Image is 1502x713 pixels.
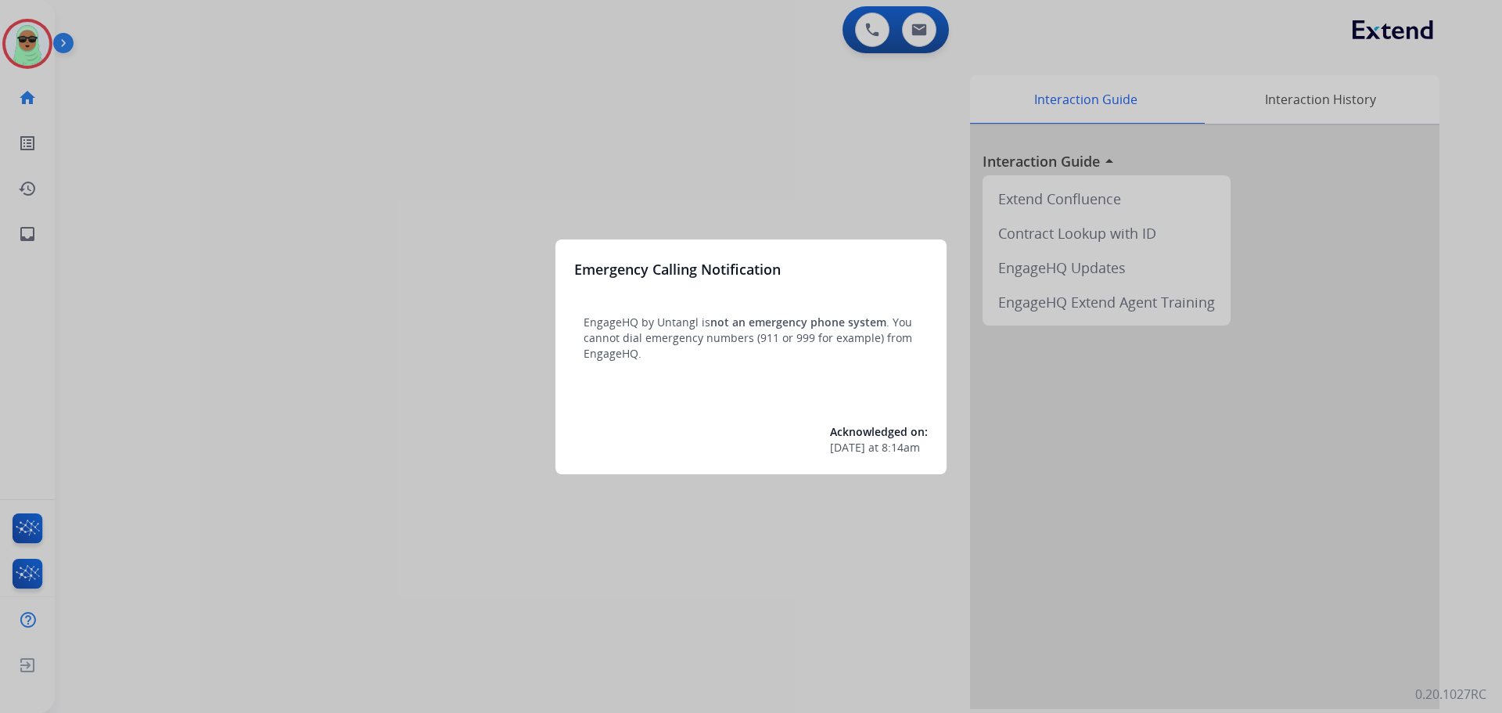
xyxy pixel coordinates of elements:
[830,440,928,456] div: at
[830,424,928,439] span: Acknowledged on:
[584,315,918,362] p: EngageHQ by Untangl is . You cannot dial emergency numbers (911 or 999 for example) from EngageHQ.
[830,440,865,456] span: [DATE]
[710,315,886,329] span: not an emergency phone system
[1415,685,1486,704] p: 0.20.1027RC
[882,440,920,456] span: 8:14am
[574,258,781,280] h3: Emergency Calling Notification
